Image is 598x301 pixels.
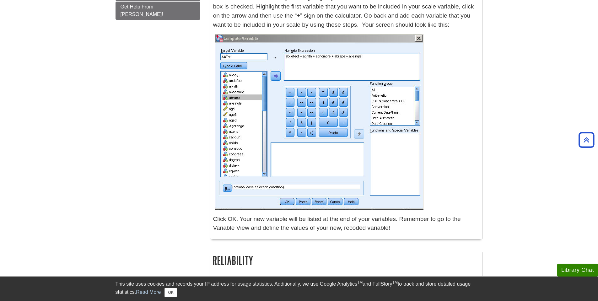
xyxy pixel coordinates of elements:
a: Read More [136,289,161,295]
sup: TM [357,280,363,285]
button: Close [164,288,177,297]
sup: TM [392,280,398,285]
span: Get Help From [PERSON_NAME]! [121,4,163,17]
h2: Reliability [210,252,482,269]
p: Click OK. Your new variable will be listed at the end of your variables. Remember to go to the Va... [213,215,479,233]
div: This site uses cookies and records your IP address for usage statistics. Additionally, we use Goo... [116,280,483,297]
a: Back to Top [576,136,596,144]
button: Library Chat [557,264,598,277]
a: Get Help From [PERSON_NAME]! [116,2,200,20]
